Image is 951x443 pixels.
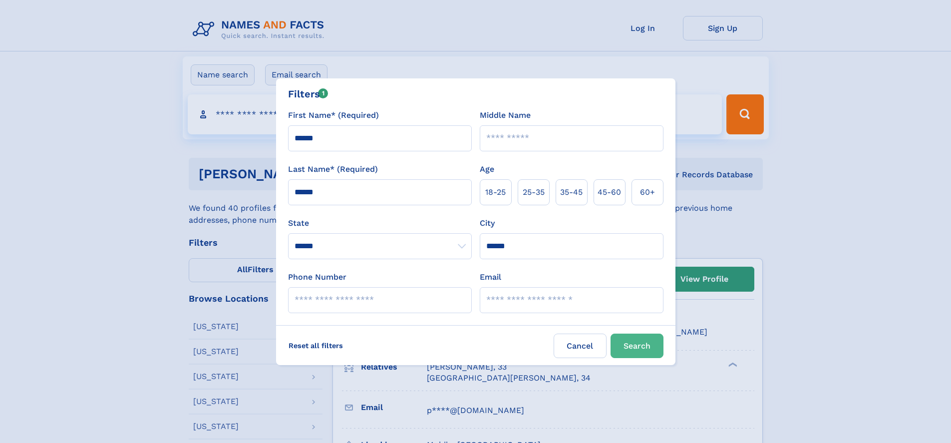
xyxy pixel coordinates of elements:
[288,217,472,229] label: State
[480,271,501,283] label: Email
[560,186,583,198] span: 35‑45
[288,86,328,101] div: Filters
[640,186,655,198] span: 60+
[288,271,346,283] label: Phone Number
[485,186,506,198] span: 18‑25
[288,109,379,121] label: First Name* (Required)
[554,334,607,358] label: Cancel
[480,163,494,175] label: Age
[480,217,495,229] label: City
[288,163,378,175] label: Last Name* (Required)
[598,186,621,198] span: 45‑60
[282,334,349,358] label: Reset all filters
[523,186,545,198] span: 25‑35
[480,109,531,121] label: Middle Name
[611,334,663,358] button: Search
